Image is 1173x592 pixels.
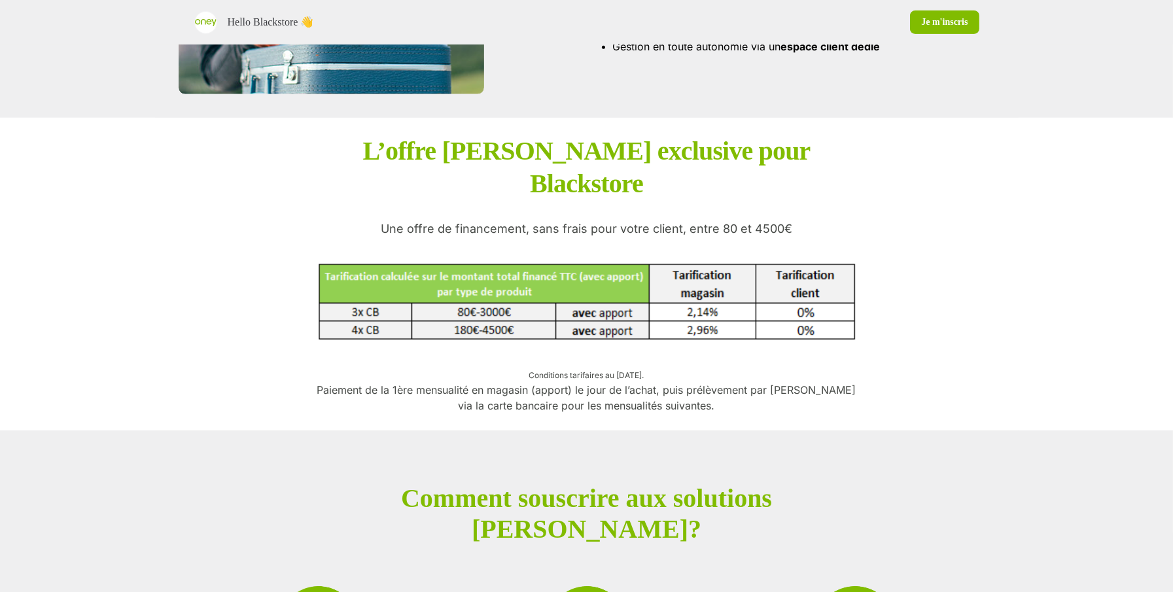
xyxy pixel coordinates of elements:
[381,221,792,237] p: Une offre de financement, sans frais pour votre client, entre 80 et 4500€
[312,135,861,200] p: L’offre [PERSON_NAME] exclusive pour Blackstore
[401,514,772,544] p: [PERSON_NAME]?
[910,10,979,34] a: Je m'inscris
[781,40,881,53] span: espace client dédié
[613,40,781,53] span: Gestion en toute autonomie via un
[228,14,314,30] p: Hello Blackstore 👋
[312,366,861,413] p: Paiement de la 1ère mensualité en magasin (apport) le jour de l’achat, puis prélèvement par [PERS...
[401,483,772,514] p: Comment souscrire aux solutions
[529,370,644,380] span: Conditions tarifaires au [DATE].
